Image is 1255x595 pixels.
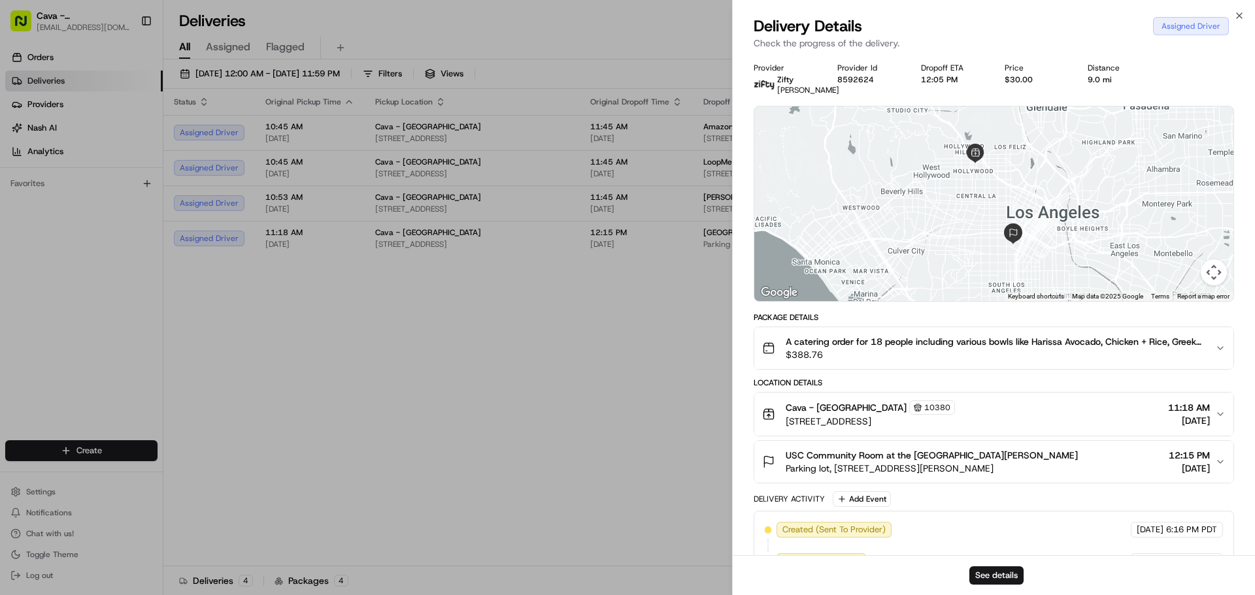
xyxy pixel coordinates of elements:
span: 10380 [924,402,950,413]
a: 📗Knowledge Base [8,251,105,275]
div: Distance [1088,63,1150,73]
div: Price [1005,63,1067,73]
span: Zifty [777,74,794,85]
a: 💻API Documentation [105,251,215,275]
span: Wisdom [PERSON_NAME] [41,202,139,213]
button: Add Event [833,491,891,507]
span: 12:15 PM [1169,449,1210,462]
span: Knowledge Base [26,257,100,270]
a: Report a map error [1177,293,1230,300]
a: Open this area in Google Maps (opens a new window) [758,284,801,301]
img: Google [758,284,801,301]
img: Wisdom Oko [13,190,34,216]
span: [PERSON_NAME] [777,85,839,95]
span: Delivery Details [754,16,862,37]
button: See details [969,566,1024,585]
div: Dropoff ETA [921,63,984,73]
span: Map data ©2025 Google [1072,293,1143,300]
div: Delivery Activity [754,494,825,504]
span: Created (Sent To Provider) [782,524,886,536]
span: API Documentation [124,257,210,270]
div: 💻 [110,258,121,268]
button: 8592624 [837,74,874,85]
button: See all [203,167,238,183]
span: $388.76 [786,348,1205,361]
span: 11:18 AM [1168,401,1210,414]
span: • [142,202,146,213]
a: Powered byPylon [92,288,158,298]
span: [DATE] [1169,462,1210,475]
div: 📗 [13,258,24,268]
div: Provider Id [837,63,900,73]
a: Terms [1151,293,1169,300]
span: USC Community Room at the [GEOGRAPHIC_DATA][PERSON_NAME] [786,449,1078,462]
button: Start new chat [222,129,238,144]
span: A catering order for 18 people including various bowls like Harissa Avocado, Chicken + Rice, Gree... [786,335,1205,348]
span: Parking lot, [STREET_ADDRESS][PERSON_NAME] [786,462,1078,475]
div: Provider [754,63,816,73]
img: zifty-logo-trans-sq.png [754,74,775,95]
img: 1736555255976-a54dd68f-1ca7-489b-9aae-adbdc363a1c4 [26,203,37,214]
button: A catering order for 18 people including various bowls like Harissa Avocado, Chicken + Rice, Gree... [754,327,1233,369]
img: Nash [13,13,39,39]
button: Keyboard shortcuts [1008,292,1064,301]
span: [STREET_ADDRESS] [786,415,955,428]
button: Map camera controls [1201,259,1227,285]
div: 12:05 PM [921,74,984,85]
div: We're available if you need us! [59,138,180,148]
span: [DATE] [1168,414,1210,427]
div: Start new chat [59,125,214,138]
span: [DATE] [1137,524,1163,536]
div: Past conversations [13,170,88,180]
div: Package Details [754,312,1234,323]
p: Check the progress of the delivery. [754,37,1234,50]
img: 1736555255976-a54dd68f-1ca7-489b-9aae-adbdc363a1c4 [13,125,37,148]
div: Location Details [754,378,1234,388]
span: Cava - [GEOGRAPHIC_DATA] [786,401,907,414]
img: 8571987876998_91fb9ceb93ad5c398215_72.jpg [27,125,51,148]
button: USC Community Room at the [GEOGRAPHIC_DATA][PERSON_NAME]Parking lot, [STREET_ADDRESS][PERSON_NAME... [754,441,1233,483]
input: Clear [34,84,216,98]
span: [DATE] [149,202,176,213]
div: $30.00 [1005,74,1067,85]
span: 6:16 PM PDT [1166,524,1217,536]
div: 9.0 mi [1088,74,1150,85]
button: Cava - [GEOGRAPHIC_DATA]10380[STREET_ADDRESS]11:18 AM[DATE] [754,393,1233,436]
p: Welcome 👋 [13,52,238,73]
span: Pylon [130,289,158,298]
